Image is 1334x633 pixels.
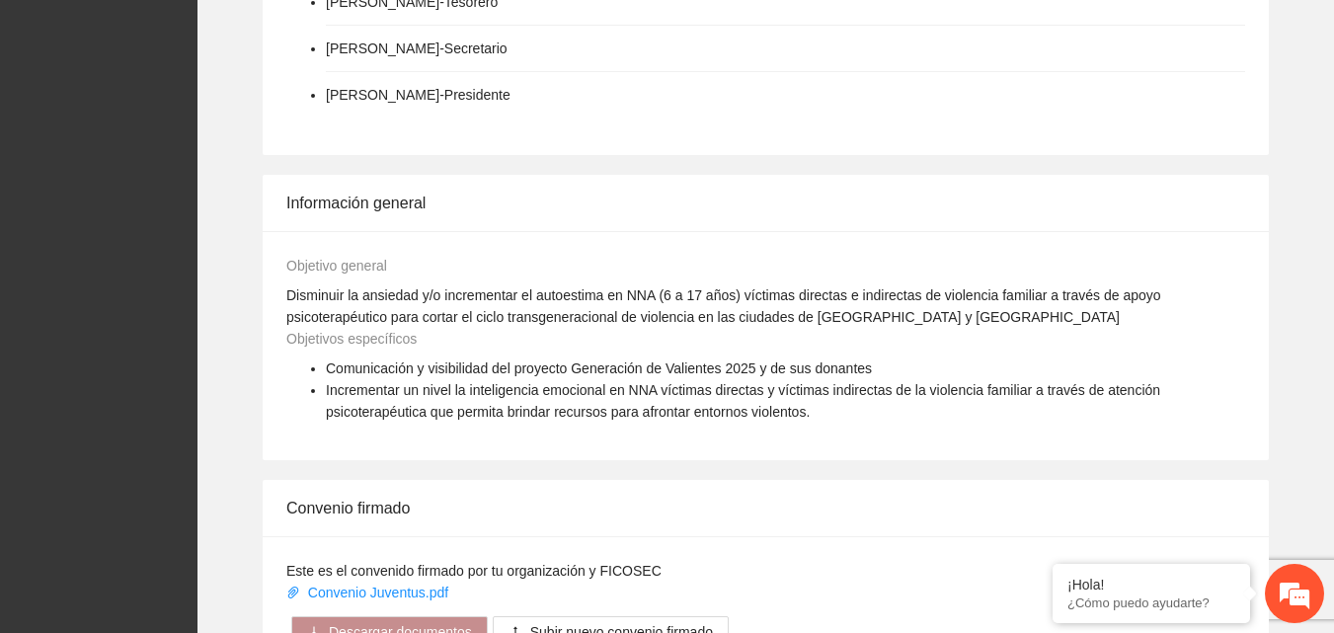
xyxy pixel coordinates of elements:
span: paper-clip [286,586,300,599]
span: Este es el convenido firmado por tu organización y FICOSEC [286,563,662,579]
div: Información general [286,175,1245,231]
span: Objetivos específicos [286,331,417,347]
a: Convenio Juventus.pdf [286,585,452,600]
div: ¡Hola! [1067,577,1235,593]
span: Incrementar un nivel la inteligencia emocional en NNA víctimas directas y víctimas indirectas de ... [326,382,1160,420]
li: [PERSON_NAME] - Presidente [326,84,510,106]
p: ¿Cómo puedo ayudarte? [1067,595,1235,610]
span: Comunicación y visibilidad del proyecto Generación de Valientes 2025 y de sus donantes [326,360,872,376]
span: Disminuir la ansiedad y/o incrementar el autoestima en NNA (6 a 17 años) víctimas directas e indi... [286,287,1161,325]
div: Convenio firmado [286,480,1245,536]
span: Objetivo general [286,258,387,274]
li: [PERSON_NAME] - Secretario [326,38,508,59]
